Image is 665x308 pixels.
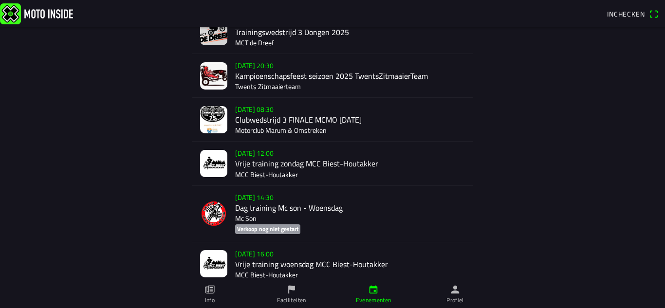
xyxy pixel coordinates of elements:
ion-label: Profiel [446,296,464,305]
a: Incheckenqr scanner [602,5,663,22]
img: udXvP7Q40fbfxa2ax9mk5mhe0p4WM8gNconRuIYX.jpg [200,150,227,177]
ion-label: Evenementen [356,296,391,305]
img: LbgcGXuqXOdSySK6PB7o2dOaBt0ybU5wRIfe5Jy9.jpeg [200,106,227,133]
a: [DATE] 20:30Kampioenschapsfeest seizoen 2025 TwentsZitmaaierTeamTwents Zitmaaierteam [192,54,473,98]
a: [DATE] 14:30Dag training Mc son - WoensdagMc SonVerkoop nog niet gestart [192,186,473,242]
a: [DATE] 08:30Clubwedstrijd 3 FINALE MCMO [DATE]Motorclub Marum & Omstreken [192,98,473,142]
a: [DATE] 16:00Vrije training woensdag MCC Biest-HoutakkerMCC Biest-Houtakker [192,242,473,286]
a: [DATE] 12:00Vrije training zondag MCC Biest-HoutakkerMCC Biest-Houtakker [192,142,473,185]
img: sfRBxcGZmvZ0K6QUyq9TbY0sbKJYVDoKWVN9jkDZ.png [200,200,227,227]
ion-icon: paper [204,284,215,295]
ion-label: Faciliteiten [277,296,306,305]
ion-label: Info [205,296,215,305]
ion-icon: person [450,284,461,295]
ion-icon: calendar [368,284,379,295]
span: Inchecken [607,9,645,19]
a: [DATE] 12:30Trainingswedstrijd 3 Dongen 2025MCT de Dreef [192,10,473,54]
ion-icon: flag [286,284,297,295]
img: lOLSn726VxCaGFNnlaZ6XcwBmXzx7kLs7LJ84tf7.jpg [200,18,227,45]
img: Q64ZTDhyUiaRHvaZ72GlsHQIyvLOgsUgZS6dcXa8.jpg [200,62,227,90]
img: AD4QR5DtnuMsJYzQKwTj7GfUAWIlUphKJqkHMQiQ.jpg [200,250,227,277]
